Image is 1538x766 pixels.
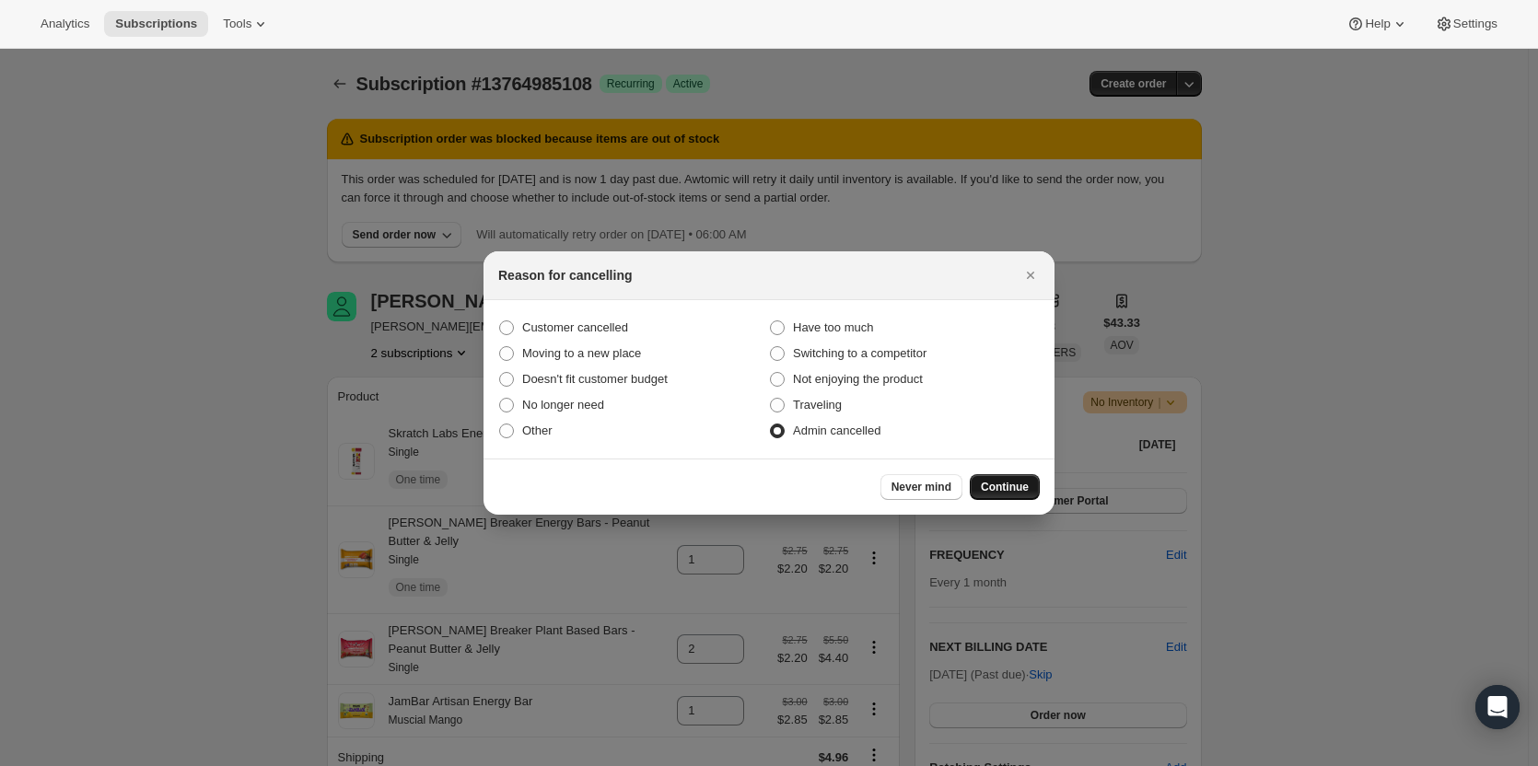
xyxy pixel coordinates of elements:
[1335,11,1419,37] button: Help
[793,372,923,386] span: Not enjoying the product
[1018,262,1043,288] button: Close
[522,346,641,360] span: Moving to a new place
[29,11,100,37] button: Analytics
[1475,685,1520,729] div: Open Intercom Messenger
[522,398,604,412] span: No longer need
[522,320,628,334] span: Customer cancelled
[522,424,553,437] span: Other
[793,424,880,437] span: Admin cancelled
[970,474,1040,500] button: Continue
[104,11,208,37] button: Subscriptions
[793,346,926,360] span: Switching to a competitor
[981,480,1029,494] span: Continue
[793,320,873,334] span: Have too much
[522,372,668,386] span: Doesn't fit customer budget
[891,480,951,494] span: Never mind
[880,474,962,500] button: Never mind
[1365,17,1390,31] span: Help
[212,11,281,37] button: Tools
[115,17,197,31] span: Subscriptions
[1453,17,1497,31] span: Settings
[793,398,842,412] span: Traveling
[41,17,89,31] span: Analytics
[1424,11,1509,37] button: Settings
[223,17,251,31] span: Tools
[498,266,632,284] h2: Reason for cancelling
